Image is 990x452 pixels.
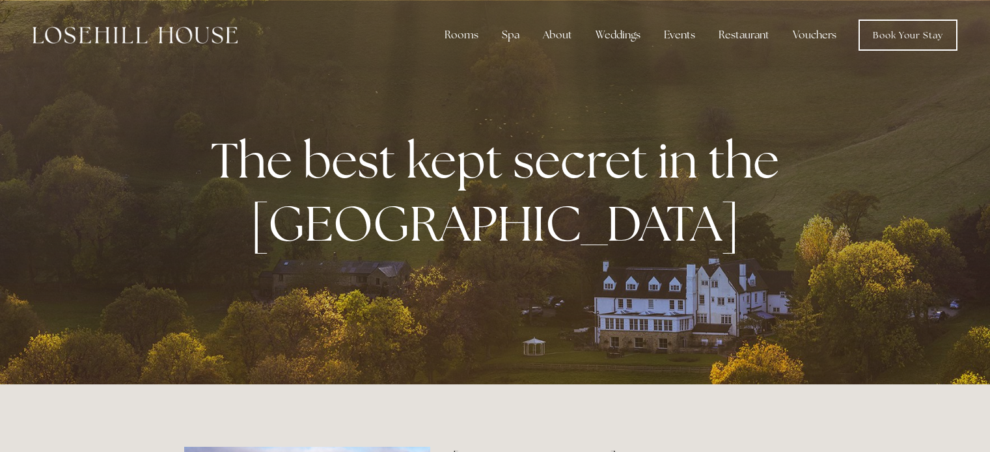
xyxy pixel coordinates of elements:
[33,27,238,44] img: Losehill House
[708,22,780,48] div: Restaurant
[211,128,790,256] strong: The best kept secret in the [GEOGRAPHIC_DATA]
[532,22,583,48] div: About
[434,22,489,48] div: Rooms
[782,22,847,48] a: Vouchers
[491,22,530,48] div: Spa
[859,20,957,51] a: Book Your Stay
[653,22,706,48] div: Events
[585,22,651,48] div: Weddings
